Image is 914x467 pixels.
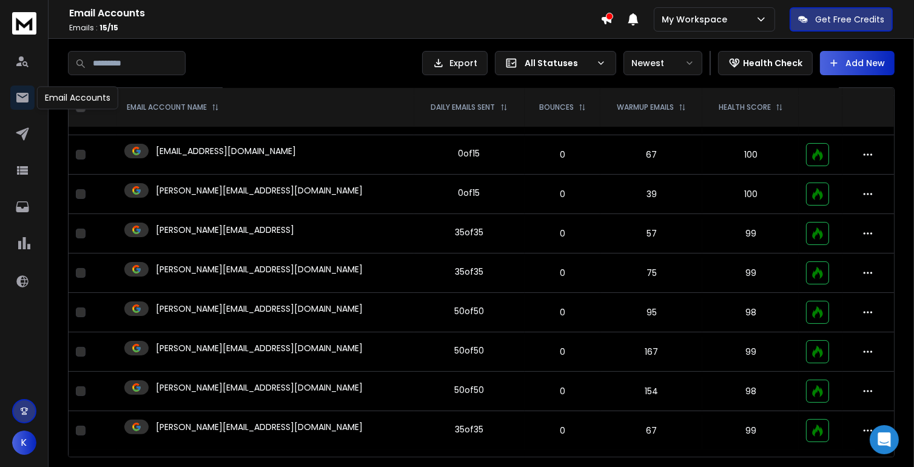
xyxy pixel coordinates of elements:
[12,431,36,455] button: K
[790,7,893,32] button: Get Free Credits
[459,147,480,160] div: 0 of 15
[454,305,484,317] div: 50 of 50
[600,293,702,332] td: 95
[156,381,363,394] p: [PERSON_NAME][EMAIL_ADDRESS][DOMAIN_NAME]
[600,411,702,451] td: 67
[820,51,895,75] button: Add New
[702,175,799,214] td: 100
[600,372,702,411] td: 154
[702,372,799,411] td: 98
[702,411,799,451] td: 99
[532,306,594,318] p: 0
[718,51,813,75] button: Health Check
[37,86,118,109] div: Email Accounts
[743,57,802,69] p: Health Check
[532,385,594,397] p: 0
[156,263,363,275] p: [PERSON_NAME][EMAIL_ADDRESS][DOMAIN_NAME]
[539,102,574,112] p: BOUNCES
[69,23,600,33] p: Emails :
[702,135,799,175] td: 100
[719,102,771,112] p: HEALTH SCORE
[532,267,594,279] p: 0
[156,224,294,236] p: [PERSON_NAME][EMAIL_ADDRESS]
[532,188,594,200] p: 0
[422,51,488,75] button: Export
[662,13,732,25] p: My Workspace
[431,102,496,112] p: DAILY EMAILS SENT
[69,6,600,21] h1: Email Accounts
[99,22,118,33] span: 15 / 15
[702,293,799,332] td: 98
[532,149,594,161] p: 0
[156,342,363,354] p: [PERSON_NAME][EMAIL_ADDRESS][DOMAIN_NAME]
[455,266,483,278] div: 35 of 35
[156,145,296,157] p: [EMAIL_ADDRESS][DOMAIN_NAME]
[617,102,674,112] p: WARMUP EMAILS
[532,425,594,437] p: 0
[532,227,594,240] p: 0
[127,102,219,112] div: EMAIL ACCOUNT NAME
[870,425,899,454] div: Open Intercom Messenger
[459,187,480,199] div: 0 of 15
[156,303,363,315] p: [PERSON_NAME][EMAIL_ADDRESS][DOMAIN_NAME]
[600,175,702,214] td: 39
[455,226,483,238] div: 35 of 35
[156,184,363,197] p: [PERSON_NAME][EMAIL_ADDRESS][DOMAIN_NAME]
[600,135,702,175] td: 67
[455,423,483,435] div: 35 of 35
[156,421,363,433] p: [PERSON_NAME][EMAIL_ADDRESS][DOMAIN_NAME]
[454,384,484,396] div: 50 of 50
[702,254,799,293] td: 99
[702,332,799,372] td: 99
[815,13,884,25] p: Get Free Credits
[623,51,702,75] button: Newest
[454,344,484,357] div: 50 of 50
[600,214,702,254] td: 57
[12,12,36,35] img: logo
[600,254,702,293] td: 75
[532,346,594,358] p: 0
[600,332,702,372] td: 167
[702,214,799,254] td: 99
[525,57,591,69] p: All Statuses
